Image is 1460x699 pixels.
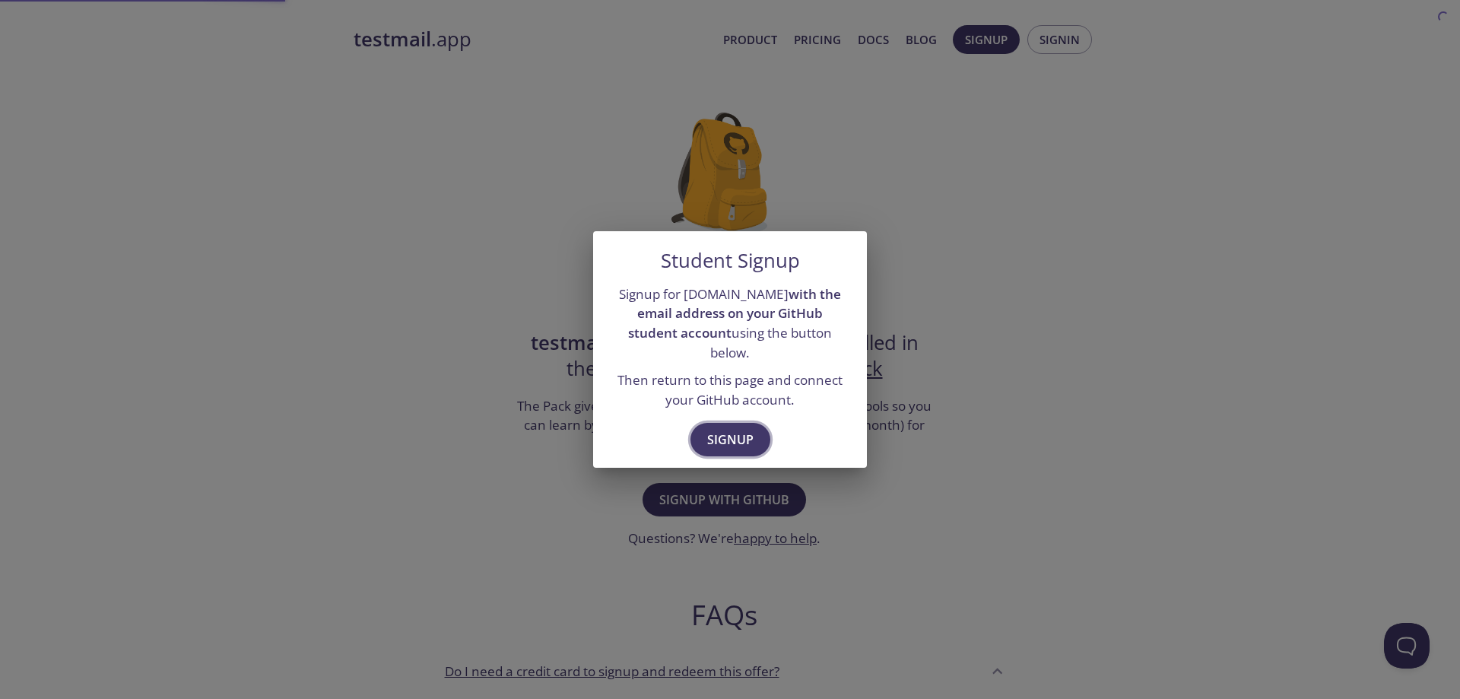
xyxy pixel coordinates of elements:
[628,285,841,342] strong: with the email address on your GitHub student account
[661,249,800,272] h5: Student Signup
[707,429,754,450] span: Signup
[690,423,770,456] button: Signup
[611,370,849,409] p: Then return to this page and connect your GitHub account.
[611,284,849,363] p: Signup for [DOMAIN_NAME] using the button below.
